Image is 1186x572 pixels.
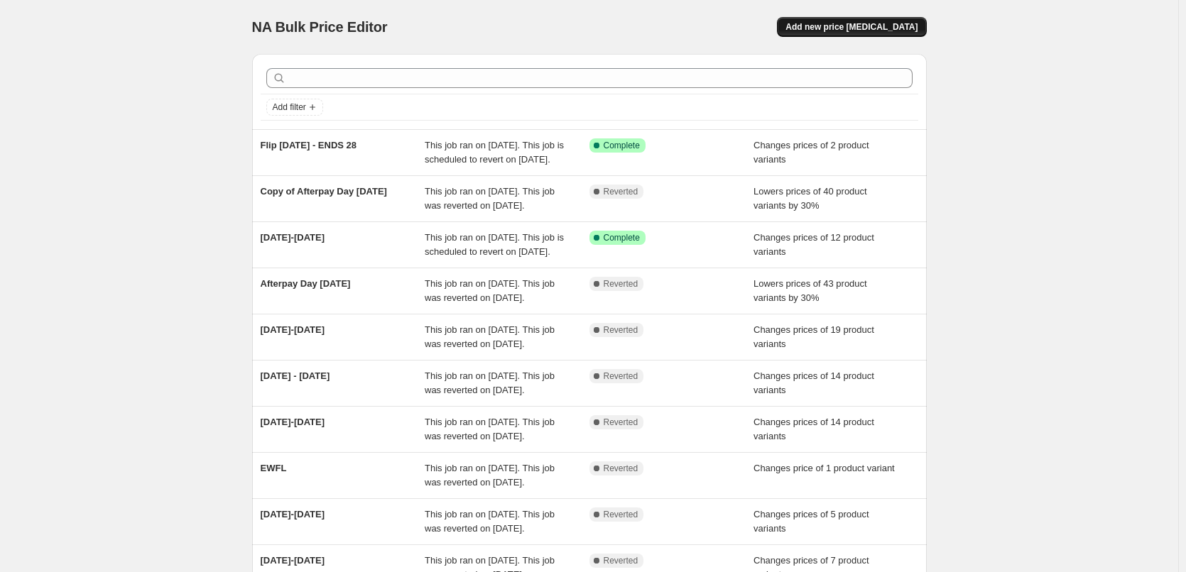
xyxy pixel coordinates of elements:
[754,509,869,534] span: Changes prices of 5 product variants
[604,463,638,474] span: Reverted
[252,19,388,35] span: NA Bulk Price Editor
[425,186,555,211] span: This job ran on [DATE]. This job was reverted on [DATE].
[604,555,638,566] span: Reverted
[261,232,325,243] span: [DATE]-[DATE]
[604,417,638,428] span: Reverted
[425,140,564,165] span: This job ran on [DATE]. This job is scheduled to revert on [DATE].
[604,324,638,336] span: Reverted
[604,509,638,520] span: Reverted
[754,370,874,395] span: Changes prices of 14 product variants
[754,140,869,165] span: Changes prices of 2 product variants
[785,21,918,33] span: Add new price [MEDICAL_DATA]
[754,324,874,349] span: Changes prices of 19 product variants
[604,140,640,151] span: Complete
[604,186,638,197] span: Reverted
[425,324,555,349] span: This job ran on [DATE]. This job was reverted on [DATE].
[604,232,640,243] span: Complete
[261,370,330,381] span: [DATE] - [DATE]
[425,463,555,488] span: This job ran on [DATE]. This job was reverted on [DATE].
[425,509,555,534] span: This job ran on [DATE]. This job was reverted on [DATE].
[604,370,638,382] span: Reverted
[754,232,874,257] span: Changes prices of 12 product variants
[261,278,351,289] span: Afterpay Day [DATE]
[425,370,555,395] span: This job ran on [DATE]. This job was reverted on [DATE].
[261,463,287,473] span: EWFL
[754,463,895,473] span: Changes price of 1 product variant
[754,417,874,441] span: Changes prices of 14 product variants
[273,101,306,113] span: Add filter
[754,186,867,211] span: Lowers prices of 40 product variants by 30%
[425,278,555,303] span: This job ran on [DATE]. This job was reverted on [DATE].
[754,278,867,303] span: Lowers prices of 43 product variants by 30%
[261,186,387,197] span: Copy of Afterpay Day [DATE]
[425,417,555,441] span: This job ran on [DATE]. This job was reverted on [DATE].
[261,509,325,519] span: [DATE]-[DATE]
[425,232,564,257] span: This job ran on [DATE]. This job is scheduled to revert on [DATE].
[604,278,638,290] span: Reverted
[777,17,926,37] button: Add new price [MEDICAL_DATA]
[261,417,325,427] span: [DATE]-[DATE]
[266,99,323,116] button: Add filter
[261,555,325,566] span: [DATE]-[DATE]
[261,324,325,335] span: [DATE]-[DATE]
[261,140,357,150] span: Flip [DATE] - ENDS 28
